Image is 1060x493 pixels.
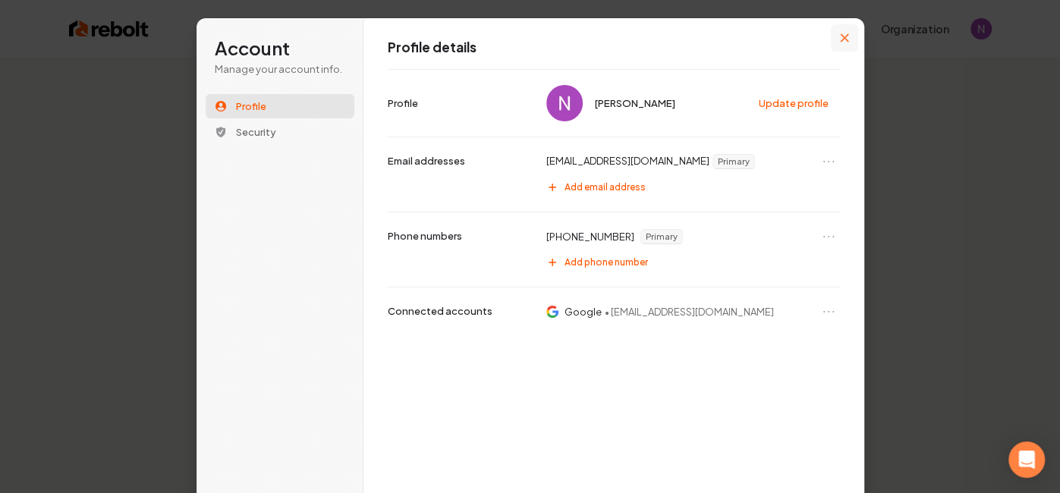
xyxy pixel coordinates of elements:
img: Google [546,305,558,319]
button: Open menu [819,152,838,171]
h1: Account [215,36,345,61]
button: Profile [206,94,354,118]
p: Connected accounts [388,304,492,318]
button: Add phone number [539,250,840,275]
p: Phone numbers [388,229,462,243]
span: Add phone number [565,256,648,268]
p: Email addresses [388,154,465,168]
button: Add email address [539,175,840,199]
span: • [EMAIL_ADDRESS][DOMAIN_NAME] [605,305,774,319]
p: Profile [388,96,418,110]
span: [PERSON_NAME] [595,96,675,110]
p: [PHONE_NUMBER] [546,230,634,243]
span: Security [236,125,276,139]
span: Primary [641,230,682,243]
button: Open menu [819,228,838,246]
button: Security [206,120,354,144]
button: Update profile [751,92,838,115]
p: Manage your account info. [215,62,345,76]
p: [EMAIL_ADDRESS][DOMAIN_NAME] [546,154,709,169]
h1: Profile details [388,39,841,57]
button: Close modal [831,24,858,52]
p: Google [565,305,602,319]
div: Open Intercom Messenger [1008,441,1045,478]
span: Profile [236,99,266,113]
span: Primary [713,155,754,168]
img: Nick Maiorino [546,85,583,121]
span: Add email address [565,181,646,193]
button: Open menu [819,303,838,321]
